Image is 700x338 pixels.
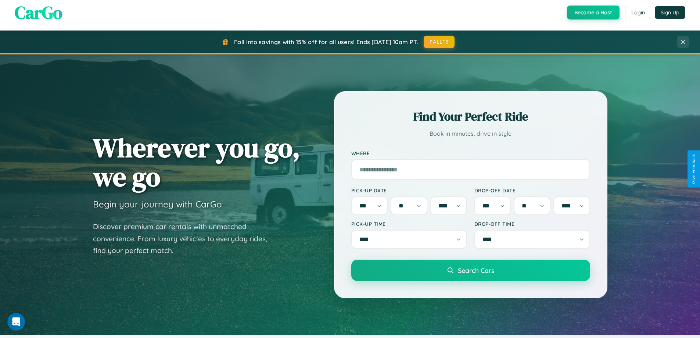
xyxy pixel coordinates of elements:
label: Pick-up Date [351,187,467,193]
button: Search Cars [351,260,590,281]
label: Drop-off Time [474,221,590,227]
div: Give Feedback [691,154,696,184]
p: Book in minutes, drive in style [351,128,590,139]
span: CarGo [15,0,62,25]
iframe: Intercom live chat [7,313,25,331]
span: Search Cars [458,266,494,274]
h1: Wherever you go, we go [93,133,300,191]
h2: Find Your Perfect Ride [351,108,590,125]
label: Where [351,150,590,156]
button: FALL15 [424,36,455,48]
label: Pick-up Time [351,221,467,227]
p: Discover premium car rentals with unmatched convenience. From luxury vehicles to everyday rides, ... [93,221,277,257]
button: Login [625,6,651,19]
button: Sign Up [655,6,685,19]
h3: Begin your journey with CarGo [93,199,222,210]
label: Drop-off Date [474,187,590,193]
span: Fall into savings with 15% off for all users! Ends [DATE] 10am PT. [234,38,418,46]
button: Become a Host [567,6,620,19]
